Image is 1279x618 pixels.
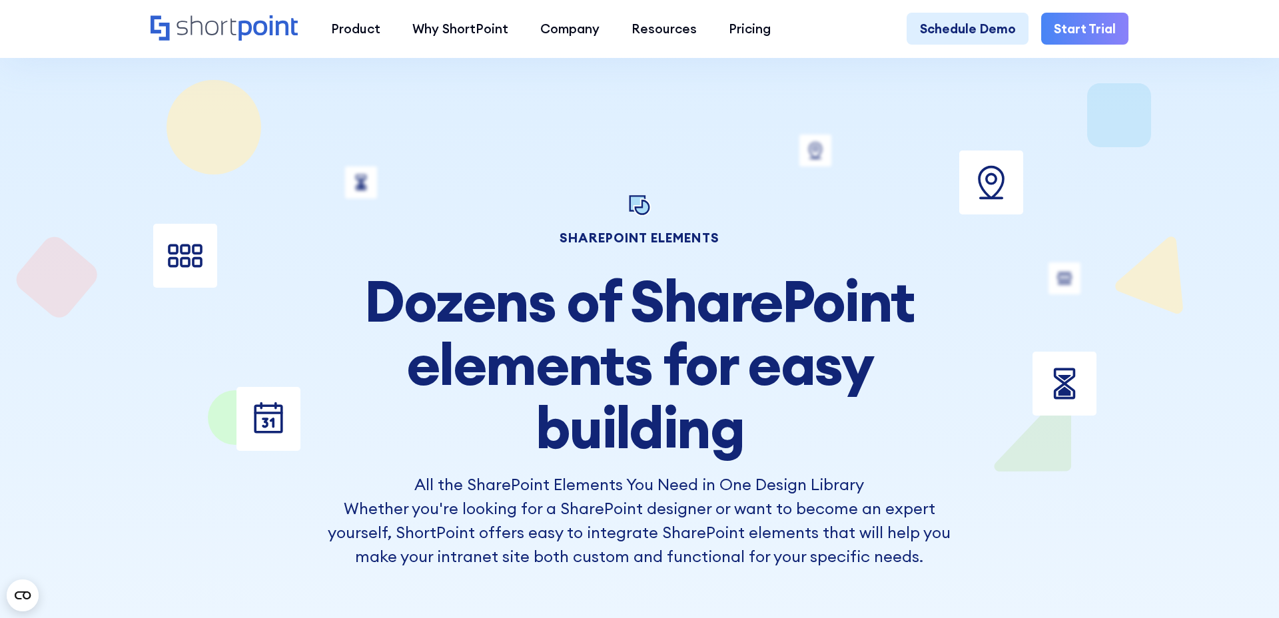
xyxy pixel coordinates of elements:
[323,472,956,496] h3: All the SharePoint Elements You Need in One Design Library
[524,13,616,45] a: Company
[396,13,524,45] a: Why ShortPoint
[616,13,713,45] a: Resources
[540,19,600,39] div: Company
[323,496,956,568] p: Whether you're looking for a SharePoint designer or want to become an expert yourself, ShortPoint...
[729,19,771,39] div: Pricing
[315,13,396,45] a: Product
[713,13,787,45] a: Pricing
[412,19,508,39] div: Why ShortPoint
[151,15,299,43] a: Home
[1041,13,1128,45] a: Start Trial
[632,19,697,39] div: Resources
[7,579,39,611] button: Open CMP widget
[1212,554,1279,618] iframe: Chat Widget
[323,269,956,459] h2: Dozens of SharePoint elements for easy building
[331,19,380,39] div: Product
[323,232,956,244] h1: SHAREPOINT ELEMENTS
[907,13,1028,45] a: Schedule Demo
